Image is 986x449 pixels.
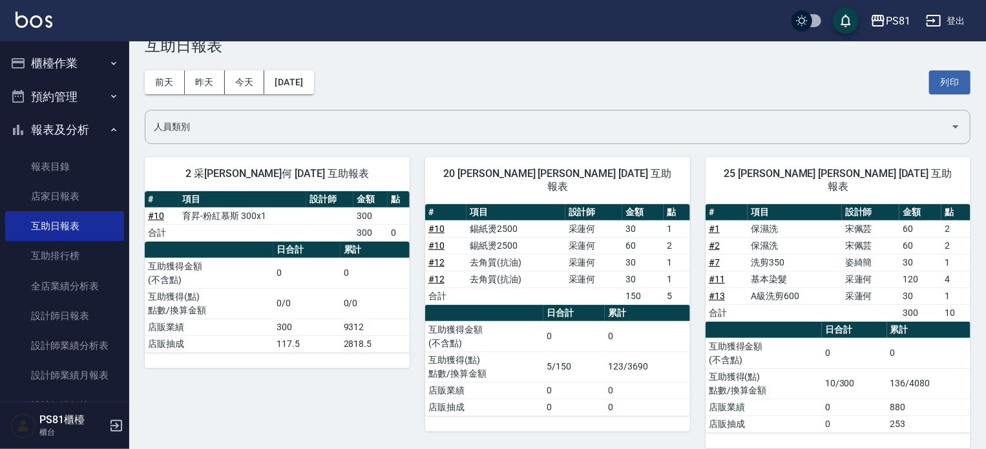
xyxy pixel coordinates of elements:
td: 2818.5 [341,335,410,352]
td: 0 [341,258,410,288]
h5: PS81櫃檯 [39,413,105,426]
th: 金額 [353,191,388,208]
th: 日合計 [822,322,887,339]
table: a dense table [425,204,690,305]
td: 300 [899,304,941,321]
table: a dense table [425,305,690,416]
td: 2 [941,220,970,237]
th: # [145,191,179,208]
td: 采蓮何 [842,271,899,287]
a: #2 [709,240,720,251]
table: a dense table [706,204,970,322]
td: 合計 [706,304,748,321]
td: 1 [941,287,970,304]
td: 60 [899,220,941,237]
td: 0/0 [341,288,410,318]
td: 1 [664,254,690,271]
td: 117.5 [273,335,341,352]
td: 1 [664,271,690,287]
button: 登出 [921,9,970,33]
td: 2 [941,237,970,254]
td: 錫紙燙2500 [467,220,565,237]
a: 店家日報表 [5,182,124,211]
td: 0/0 [273,288,341,318]
table: a dense table [706,322,970,433]
td: 店販抽成 [706,415,822,432]
th: 設計師 [565,204,622,221]
a: 互助日報表 [5,211,124,241]
th: 點 [388,191,410,208]
td: 10/300 [822,368,887,399]
td: 互助獲得金額 (不含點) [706,338,822,368]
td: 30 [622,271,664,287]
a: #11 [709,274,725,284]
button: PS81 [865,8,916,34]
a: #10 [428,224,445,234]
td: 店販抽成 [145,335,273,352]
table: a dense table [145,242,410,353]
th: 項目 [467,204,565,221]
td: 30 [899,254,941,271]
th: 金額 [622,204,664,221]
th: 金額 [899,204,941,221]
button: 預約管理 [5,80,124,114]
td: 136/4080 [887,368,970,399]
td: 互助獲得(點) 點數/換算金額 [706,368,822,399]
div: PS81 [886,13,910,29]
button: 昨天 [185,70,225,94]
td: 253 [887,415,970,432]
input: 人員名稱 [151,116,945,138]
th: 項目 [748,204,842,221]
td: 0 [273,258,341,288]
th: # [706,204,748,221]
a: #12 [428,257,445,267]
td: 0 [822,399,887,415]
button: 今天 [225,70,265,94]
table: a dense table [145,191,410,242]
img: Person [10,413,36,439]
td: 123/3690 [605,351,690,382]
td: A級洗剪600 [748,287,842,304]
td: 宋佩芸 [842,237,899,254]
td: 2 [664,237,690,254]
th: 點 [664,204,690,221]
td: 去角質(抗油) [467,271,565,287]
td: 0 [543,382,605,399]
td: 互助獲得(點) 點數/換算金額 [425,351,543,382]
a: #10 [428,240,445,251]
td: 保濕洗 [748,220,842,237]
td: 5 [664,287,690,304]
td: 互助獲得金額 (不含點) [145,258,273,288]
td: 0 [822,415,887,432]
td: 姿綺簡 [842,254,899,271]
th: 日合計 [543,305,605,322]
td: 采蓮何 [842,287,899,304]
td: 互助獲得(點) 點數/換算金額 [145,288,273,318]
a: 設計師業績分析表 [5,331,124,360]
a: 全店業績分析表 [5,271,124,301]
td: 采蓮何 [565,254,622,271]
td: 店販業績 [425,382,543,399]
td: 30 [622,254,664,271]
td: 0 [605,321,690,351]
td: 300 [273,318,341,335]
a: 設計師業績月報表 [5,360,124,390]
td: 育昇-粉紅慕斯 300x1 [179,207,306,224]
a: #13 [709,291,725,301]
th: 設計師 [842,204,899,221]
a: #12 [428,274,445,284]
th: 日合計 [273,242,341,258]
th: 累計 [605,305,690,322]
span: 2 采[PERSON_NAME]何 [DATE] 互助報表 [160,167,394,180]
td: 去角質(抗油) [467,254,565,271]
td: 4 [941,271,970,287]
td: 0 [887,338,970,368]
th: 點 [941,204,970,221]
button: [DATE] [264,70,313,94]
td: 1 [941,254,970,271]
p: 櫃台 [39,426,105,438]
td: 0 [822,338,887,368]
button: 報表及分析 [5,113,124,147]
td: 合計 [145,224,179,241]
a: #7 [709,257,720,267]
